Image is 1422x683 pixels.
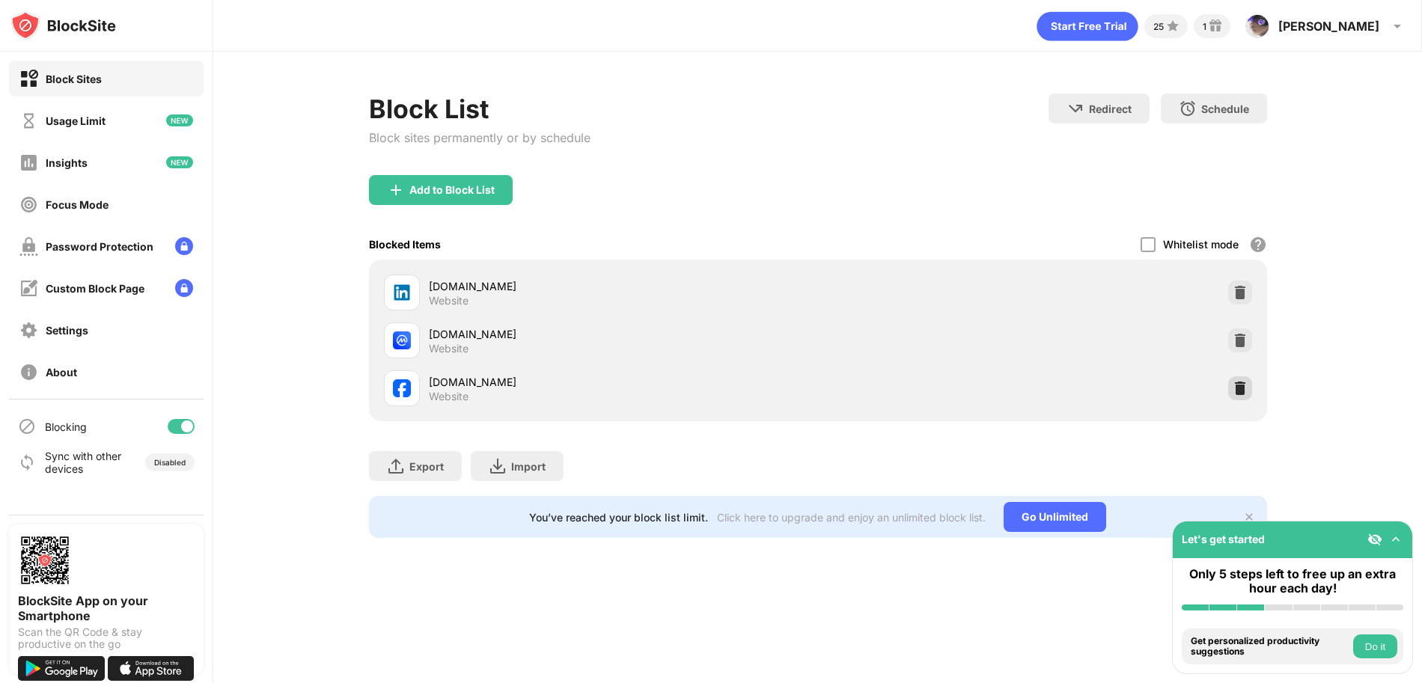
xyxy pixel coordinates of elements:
[166,114,193,126] img: new-icon.svg
[511,460,546,473] div: Import
[1278,19,1379,34] div: [PERSON_NAME]
[18,453,36,471] img: sync-icon.svg
[393,331,411,349] img: favicons
[18,417,36,435] img: blocking-icon.svg
[1353,634,1397,658] button: Do it
[46,73,102,85] div: Block Sites
[46,324,88,337] div: Settings
[393,379,411,397] img: favicons
[529,511,708,524] div: You’ve reached your block list limit.
[409,460,444,473] div: Export
[19,363,38,382] img: about-off.svg
[18,626,195,650] div: Scan the QR Code & stay productive on the go
[429,294,469,307] div: Website
[1191,636,1349,658] div: Get personalized productivity suggestions
[1206,17,1224,35] img: reward-small.svg
[429,390,469,403] div: Website
[19,321,38,340] img: settings-off.svg
[1388,532,1403,547] img: omni-setup-toggle.svg
[19,195,38,214] img: focus-off.svg
[1037,11,1138,41] div: animation
[46,366,77,379] div: About
[19,111,38,130] img: time-usage-off.svg
[1245,14,1269,38] img: ACg8ocIFLkHaWVVZHDQR40dDuopXuPiWdDsb94M-cUgl_K-LIz9_S9TD=s96-c
[18,593,195,623] div: BlockSite App on your Smartphone
[19,70,38,88] img: block-on.svg
[1182,533,1265,545] div: Let's get started
[717,511,986,524] div: Click here to upgrade and enjoy an unlimited block list.
[369,130,591,145] div: Block sites permanently or by schedule
[18,656,105,681] img: get-it-on-google-play.svg
[175,237,193,255] img: lock-menu.svg
[1203,21,1206,32] div: 1
[429,326,818,342] div: [DOMAIN_NAME]
[1163,238,1239,251] div: Whitelist mode
[1243,511,1255,523] img: x-button.svg
[45,420,87,433] div: Blocking
[19,237,38,256] img: password-protection-off.svg
[1201,102,1249,115] div: Schedule
[429,342,469,355] div: Website
[1367,532,1382,547] img: eye-not-visible.svg
[1164,17,1182,35] img: points-small.svg
[10,10,116,40] img: logo-blocksite.svg
[108,656,195,681] img: download-on-the-app-store.svg
[1182,567,1403,595] div: Only 5 steps left to free up an extra hour each day!
[46,240,153,253] div: Password Protection
[166,156,193,168] img: new-icon.svg
[1089,102,1132,115] div: Redirect
[393,284,411,301] img: favicons
[369,238,441,251] div: Blocked Items
[19,279,38,298] img: customize-block-page-off.svg
[46,156,88,169] div: Insights
[18,533,72,587] img: options-page-qr-code.png
[175,279,193,297] img: lock-menu.svg
[1004,502,1106,532] div: Go Unlimited
[46,114,106,127] div: Usage Limit
[45,450,122,475] div: Sync with other devices
[19,153,38,172] img: insights-off.svg
[1153,21,1164,32] div: 25
[429,278,818,294] div: [DOMAIN_NAME]
[154,458,186,467] div: Disabled
[46,282,144,295] div: Custom Block Page
[46,198,109,211] div: Focus Mode
[369,94,591,124] div: Block List
[409,184,495,196] div: Add to Block List
[429,374,818,390] div: [DOMAIN_NAME]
